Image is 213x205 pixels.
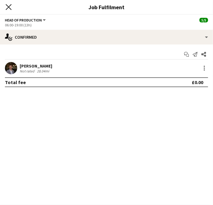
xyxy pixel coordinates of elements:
[192,79,203,85] div: £0.00
[36,69,50,73] div: 28.04mi
[5,23,208,27] div: 06:00-19:00 (13h)
[199,18,208,22] span: 5/5
[20,63,52,69] div: [PERSON_NAME]
[5,79,26,85] div: Total fee
[5,18,42,22] span: Head of Production
[5,18,47,22] button: Head of Production
[20,69,36,73] div: Not rated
